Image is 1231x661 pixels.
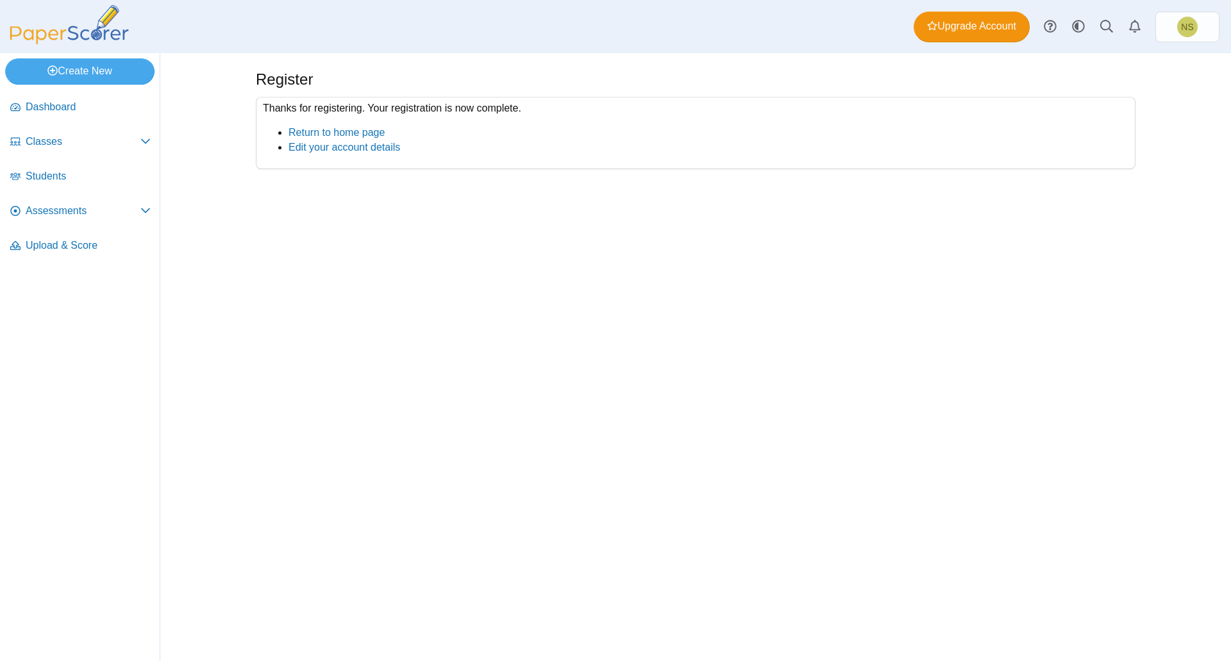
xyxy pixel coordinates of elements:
span: Nathan Smith [1177,17,1198,37]
a: Create New [5,58,155,84]
a: Alerts [1121,13,1149,41]
span: Upgrade Account [927,19,1016,33]
a: Upload & Score [5,231,156,262]
a: Classes [5,127,156,158]
img: PaperScorer [5,5,133,44]
a: Upgrade Account [914,12,1030,42]
a: Edit your account details [289,142,400,153]
h1: Register [256,69,313,90]
a: Students [5,162,156,192]
span: Classes [26,135,140,149]
div: Thanks for registering. Your registration is now complete. [256,97,1135,169]
a: Assessments [5,196,156,227]
span: Nathan Smith [1181,22,1193,31]
a: Return to home page [289,127,385,138]
span: Upload & Score [26,238,151,253]
a: Nathan Smith [1155,12,1219,42]
span: Dashboard [26,100,151,114]
span: Students [26,169,151,183]
a: Dashboard [5,92,156,123]
a: PaperScorer [5,35,133,46]
span: Assessments [26,204,140,218]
